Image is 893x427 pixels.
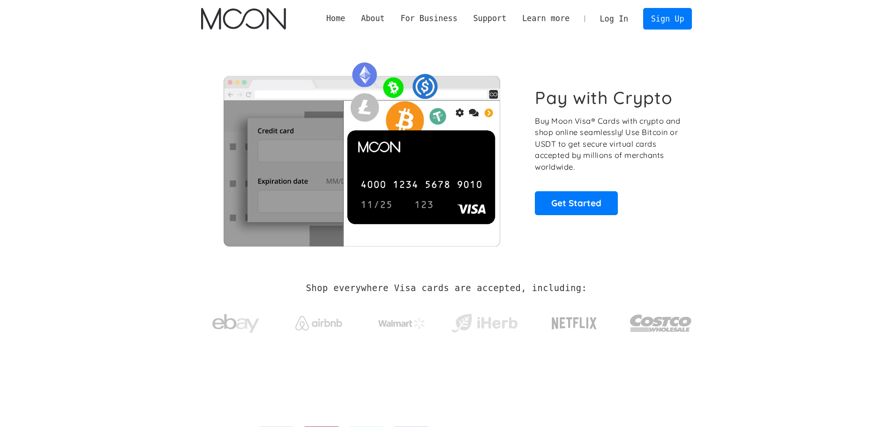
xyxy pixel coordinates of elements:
a: Get Started [535,191,618,215]
div: About [353,13,392,24]
h2: Shop everywhere Visa cards are accepted, including: [306,283,587,293]
div: About [361,13,385,24]
a: Airbnb [284,307,353,335]
img: Costco [630,306,692,341]
div: For Business [393,13,465,24]
a: iHerb [450,302,519,340]
img: Walmart [378,318,425,329]
div: Learn more [514,13,578,24]
a: Log In [592,8,636,29]
img: iHerb [450,311,519,336]
a: Costco [630,296,692,345]
div: Learn more [522,13,570,24]
img: Netflix [551,312,598,335]
a: ebay [201,300,271,343]
a: Home [318,13,353,24]
img: ebay [212,309,259,338]
h1: Pay with Crypto [535,87,673,108]
a: Netflix [533,302,616,340]
img: Moon Logo [201,8,286,30]
a: home [201,8,286,30]
div: Support [473,13,506,24]
div: For Business [400,13,457,24]
img: Moon Cards let you spend your crypto anywhere Visa is accepted. [201,56,522,246]
img: Airbnb [295,316,342,330]
a: Sign Up [643,8,692,29]
p: Buy Moon Visa® Cards with crypto and shop online seamlessly! Use Bitcoin or USDT to get secure vi... [535,115,682,173]
a: Walmart [367,308,436,334]
div: Support [465,13,514,24]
